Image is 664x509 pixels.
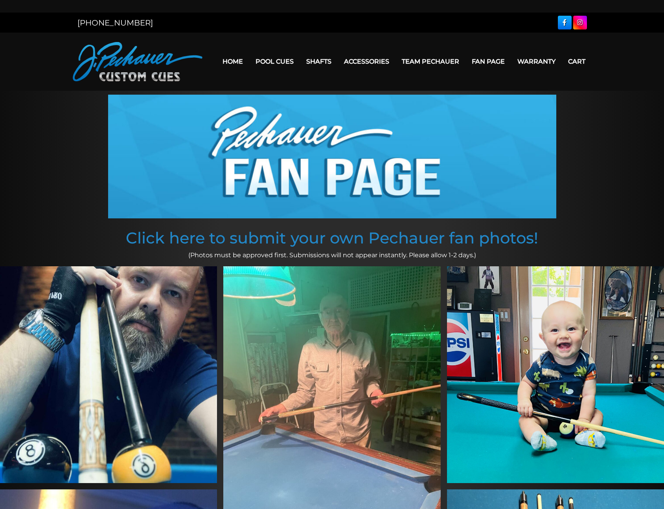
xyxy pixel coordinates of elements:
a: Accessories [338,51,395,71]
a: Warranty [511,51,562,71]
a: Cart [562,51,592,71]
a: Home [216,51,249,71]
a: Click here to submit your own Pechauer fan photos! [126,228,538,247]
a: Shafts [300,51,338,71]
img: Pechauer Custom Cues [73,42,202,81]
a: Team Pechauer [395,51,465,71]
a: [PHONE_NUMBER] [77,18,153,27]
a: Fan Page [465,51,511,71]
a: Pool Cues [249,51,300,71]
